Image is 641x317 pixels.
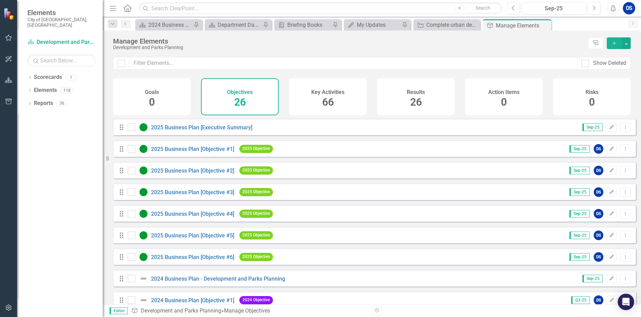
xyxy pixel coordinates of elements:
[151,189,234,196] a: 2025 Business Plan [Objective #3]
[149,96,155,108] span: 0
[582,124,603,131] span: Sep-25
[151,232,234,239] a: 2025 Business Plan [Objective #5]
[287,21,331,29] div: Briefing Books
[571,296,590,304] span: Q3-25
[476,5,490,11] span: Search
[139,274,148,283] img: Not Defined
[589,96,595,108] span: 0
[357,21,400,29] div: My Updates
[524,4,583,13] div: Sep-25
[139,188,148,196] img: Proceeding as Anticipated
[151,297,234,304] a: 2024 Business Plan [Objective #1]
[239,166,273,174] span: 2025 Objective
[623,2,635,14] button: DS
[139,2,502,14] input: Search ClearPoint...
[593,59,626,67] div: Show Deleted
[426,21,478,29] div: Complete urban design and cultural heritage projects from [DATE]-[DATE] capital plan on-time and ...
[594,187,603,197] div: DS
[569,145,590,153] span: Sep-25
[27,17,96,28] small: City of [GEOGRAPHIC_DATA], [GEOGRAPHIC_DATA]
[618,294,634,310] div: Open Intercom Messenger
[139,166,148,175] img: Proceeding as Anticipated
[594,166,603,175] div: DS
[569,188,590,196] span: Sep-25
[3,8,15,20] img: ClearPoint Strategy
[27,55,96,67] input: Search Below...
[141,307,221,314] a: Development and Parks Planning
[345,21,400,29] a: My Updates
[139,210,148,218] img: Proceeding as Anticipated
[594,209,603,219] div: DS
[582,275,603,282] span: Sep-25
[594,144,603,154] div: DS
[139,123,148,131] img: Proceeding as Anticipated
[594,231,603,240] div: DS
[501,96,507,108] span: 0
[234,96,246,108] span: 26
[56,101,67,106] div: 36
[407,89,425,95] h4: Results
[110,307,128,314] span: Editor
[488,89,519,95] h4: Action Items
[27,38,96,46] a: Development and Parks Planning
[34,99,53,107] a: Reports
[466,3,500,13] button: Search
[27,9,96,17] span: Elements
[239,145,273,153] span: 2025 Objective
[569,167,590,174] span: Sep-25
[151,254,234,260] a: 2025 Business Plan [Objective #6]
[139,296,148,304] img: Not Defined
[139,231,148,239] img: Proceeding as Anticipated
[151,124,252,131] a: 2025 Business Plan [Executive Summary]
[569,253,590,261] span: Sep-25
[206,21,261,29] a: Department Dashboard
[410,96,422,108] span: 26
[65,74,76,80] div: 1
[151,167,234,174] a: 2025 Business Plan [Objective #2]
[239,210,273,218] span: 2025 Objective
[311,89,344,95] h4: Key Activities
[415,21,478,29] a: Complete urban design and cultural heritage projects from [DATE]-[DATE] capital plan on-time and ...
[239,231,273,239] span: 2025 Objective
[522,2,586,14] button: Sep-25
[594,252,603,262] div: DS
[322,96,334,108] span: 66
[496,21,550,30] div: Manage Elements
[131,307,367,315] div: » Manage Objectives
[145,89,159,95] h4: Goals
[569,210,590,218] span: Sep-25
[151,211,234,217] a: 2025 Business Plan [Objective #4]
[239,188,273,196] span: 2025 Objective
[569,232,590,239] span: Sep-25
[227,89,253,95] h4: Objectives
[137,21,192,29] a: 2024 Business Plan Quarterly Dashboard
[113,45,585,50] div: Development and Parks Planning
[113,37,585,45] div: Manage Elements
[139,145,148,153] img: Proceeding as Anticipated
[60,87,74,93] div: 118
[34,86,57,94] a: Elements
[276,21,331,29] a: Briefing Books
[586,89,599,95] h4: Risks
[594,295,603,305] div: DS
[34,73,62,81] a: Scorecards
[218,21,261,29] div: Department Dashboard
[239,253,273,261] span: 2025 Objective
[151,275,285,282] a: 2024 Business Plan - Development and Parks Planning
[151,146,234,152] a: 2025 Business Plan [Objective #1]
[148,21,192,29] div: 2024 Business Plan Quarterly Dashboard
[239,296,273,304] span: 2024 Objective
[139,253,148,261] img: Proceeding as Anticipated
[129,57,577,70] input: Filter Elements...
